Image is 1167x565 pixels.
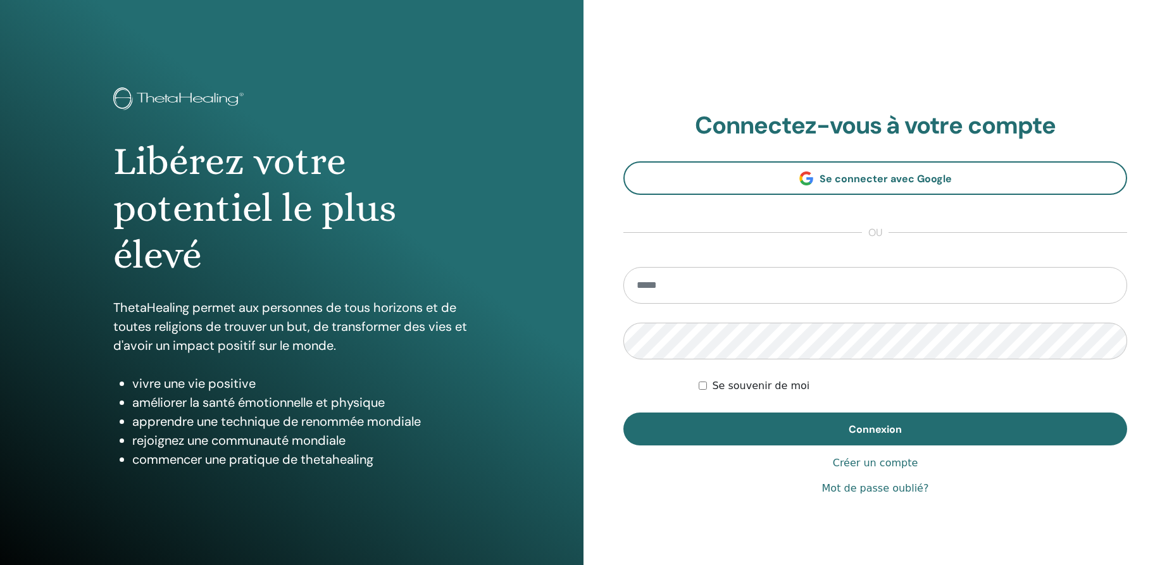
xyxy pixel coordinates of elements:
[132,431,471,450] li: rejoignez une communauté mondiale
[113,298,471,355] p: ThetaHealing permet aux personnes de tous horizons et de toutes religions de trouver un but, de t...
[132,374,471,393] li: vivre une vie positive
[132,450,471,469] li: commencer une pratique de thetahealing
[833,456,918,471] a: Créer un compte
[820,172,952,185] span: Se connecter avec Google
[699,378,1127,394] div: Keep me authenticated indefinitely or until I manually logout
[849,423,902,436] span: Connexion
[862,225,889,240] span: ou
[623,413,1127,445] button: Connexion
[623,161,1127,195] a: Se connecter avec Google
[132,393,471,412] li: améliorer la santé émotionnelle et physique
[113,138,471,279] h1: Libérez votre potentiel le plus élevé
[712,378,809,394] label: Se souvenir de moi
[132,412,471,431] li: apprendre une technique de renommée mondiale
[623,111,1127,140] h2: Connectez-vous à votre compte
[822,481,929,496] a: Mot de passe oublié?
